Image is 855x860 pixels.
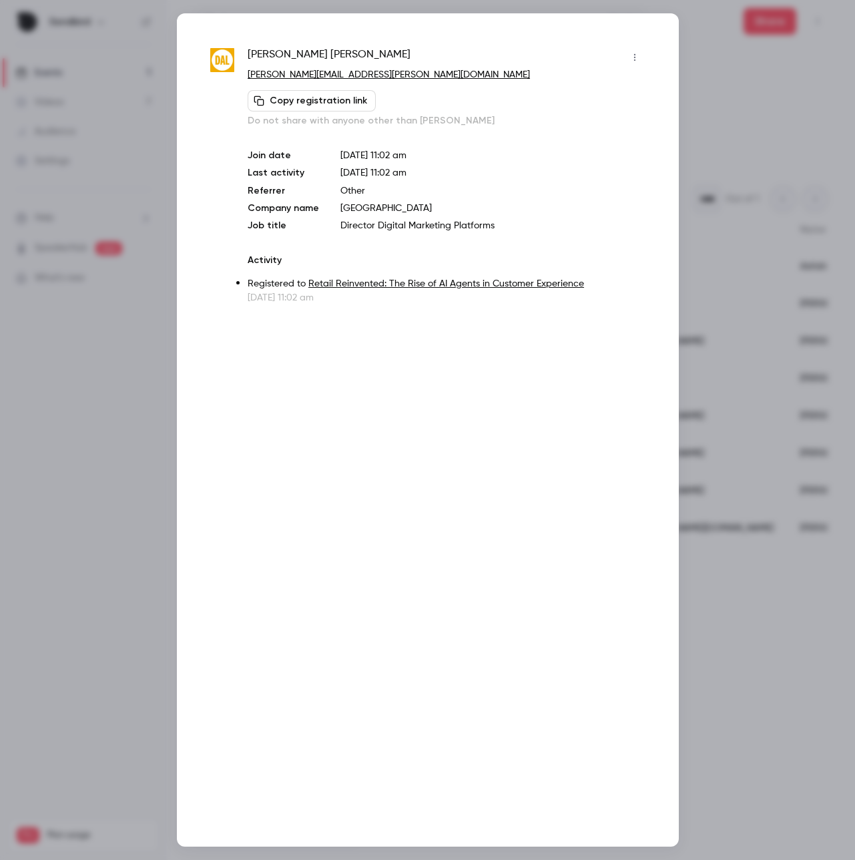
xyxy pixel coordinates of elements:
p: [DATE] 11:02 am [248,291,645,304]
p: Do not share with anyone other than [PERSON_NAME] [248,114,645,128]
span: [PERSON_NAME] [PERSON_NAME] [248,47,410,68]
p: Last activity [248,166,319,180]
p: Activity [248,254,645,267]
p: Job title [248,219,319,232]
a: [PERSON_NAME][EMAIL_ADDRESS][PERSON_NAME][DOMAIN_NAME] [248,70,530,79]
p: Director Digital Marketing Platforms [340,219,645,232]
span: [DATE] 11:02 am [340,168,406,178]
a: Retail Reinvented: The Rise of AI Agents in Customer Experience [308,279,584,288]
p: Other [340,184,645,198]
p: Join date [248,149,319,162]
p: Registered to [248,277,645,291]
button: Copy registration link [248,90,376,112]
p: Company name [248,202,319,215]
img: dal.ca [210,48,235,73]
p: [DATE] 11:02 am [340,149,645,162]
p: [GEOGRAPHIC_DATA] [340,202,645,215]
p: Referrer [248,184,319,198]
